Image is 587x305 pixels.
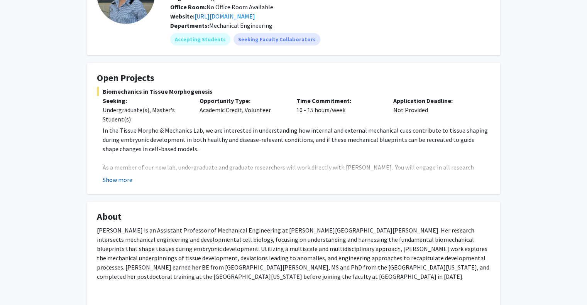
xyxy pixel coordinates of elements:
p: Application Deadline: [393,96,479,105]
iframe: Chat [6,270,33,299]
mat-chip: Seeking Faculty Collaborators [233,33,320,45]
div: Undergraduate(s), Master's Student(s) [103,105,188,124]
b: Office Room: [170,3,206,11]
p: [PERSON_NAME] is an Assistant Professor of Mechanical Engineering at [PERSON_NAME][GEOGRAPHIC_DAT... [97,226,491,281]
p: Seeking: [103,96,188,105]
p: As a member of our new lab, undergraduate and graduate researchers will work directly with [PERSO... [103,163,491,200]
span: Mechanical Engineering [209,22,272,29]
mat-chip: Accepting Students [170,33,230,45]
p: Opportunity Type: [200,96,285,105]
div: Not Provided [387,96,484,124]
button: Show more [103,175,132,184]
p: In the Tissue Morpho & Mechanics Lab, we are interested in understanding how internal and externa... [103,126,491,153]
h4: About [97,211,491,222]
div: 10 - 15 hours/week [291,96,387,124]
a: Opens in a new tab [195,12,255,20]
span: Biomechanics in Tissue Morphogenesis [97,87,491,96]
span: No Office Room Available [170,3,273,11]
div: Academic Credit, Volunteer [194,96,291,124]
b: Departments: [170,22,209,29]
p: Time Commitment: [296,96,382,105]
h4: Open Projects [97,72,491,84]
b: Website: [170,12,195,20]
